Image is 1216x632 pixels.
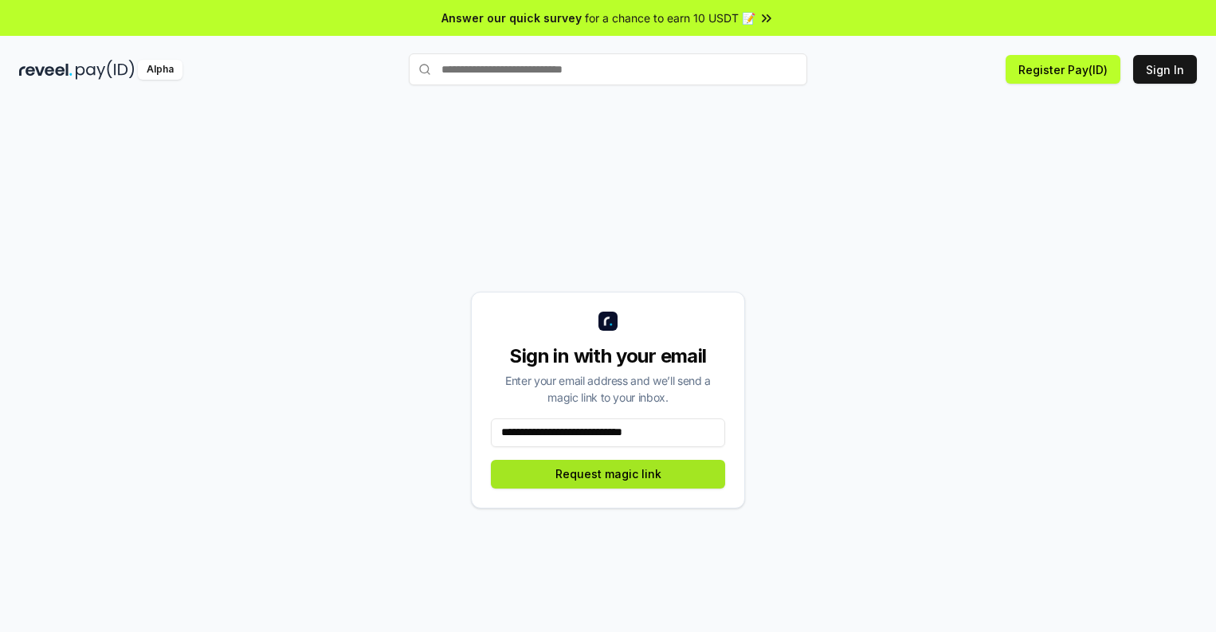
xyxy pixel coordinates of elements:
div: Sign in with your email [491,343,725,369]
button: Request magic link [491,460,725,489]
div: Alpha [138,60,182,80]
img: pay_id [76,60,135,80]
button: Sign In [1133,55,1197,84]
span: Answer our quick survey [441,10,582,26]
button: Register Pay(ID) [1006,55,1120,84]
div: Enter your email address and we’ll send a magic link to your inbox. [491,372,725,406]
img: reveel_dark [19,60,73,80]
img: logo_small [598,312,618,331]
span: for a chance to earn 10 USDT 📝 [585,10,755,26]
